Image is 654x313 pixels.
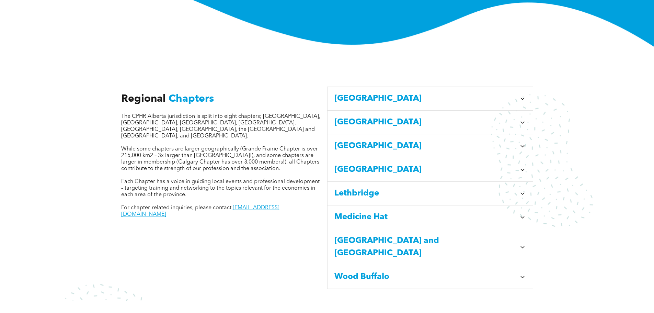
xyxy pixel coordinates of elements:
span: [GEOGRAPHIC_DATA] [334,92,516,105]
span: The CPHR Alberta jurisdiction is split into eight chapters; [GEOGRAPHIC_DATA], [GEOGRAPHIC_DATA],... [121,114,320,139]
span: [GEOGRAPHIC_DATA] [334,164,516,176]
span: Medicine Hat [334,211,516,223]
span: [GEOGRAPHIC_DATA] [334,140,516,152]
span: For chapter-related inquiries, please contact [121,205,231,211]
span: Chapters [169,94,214,104]
span: Wood Buffalo [334,271,516,283]
span: [GEOGRAPHIC_DATA] [334,116,516,128]
span: [GEOGRAPHIC_DATA] and [GEOGRAPHIC_DATA] [334,235,516,259]
span: While some chapters are larger geographically (Grande Prairie Chapter is over 215,000 km2 – 3x la... [121,146,319,171]
span: Each Chapter has a voice in guiding local events and professional development – targeting trainin... [121,179,320,198]
span: Lethbridge [334,187,516,200]
span: Regional [121,94,166,104]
